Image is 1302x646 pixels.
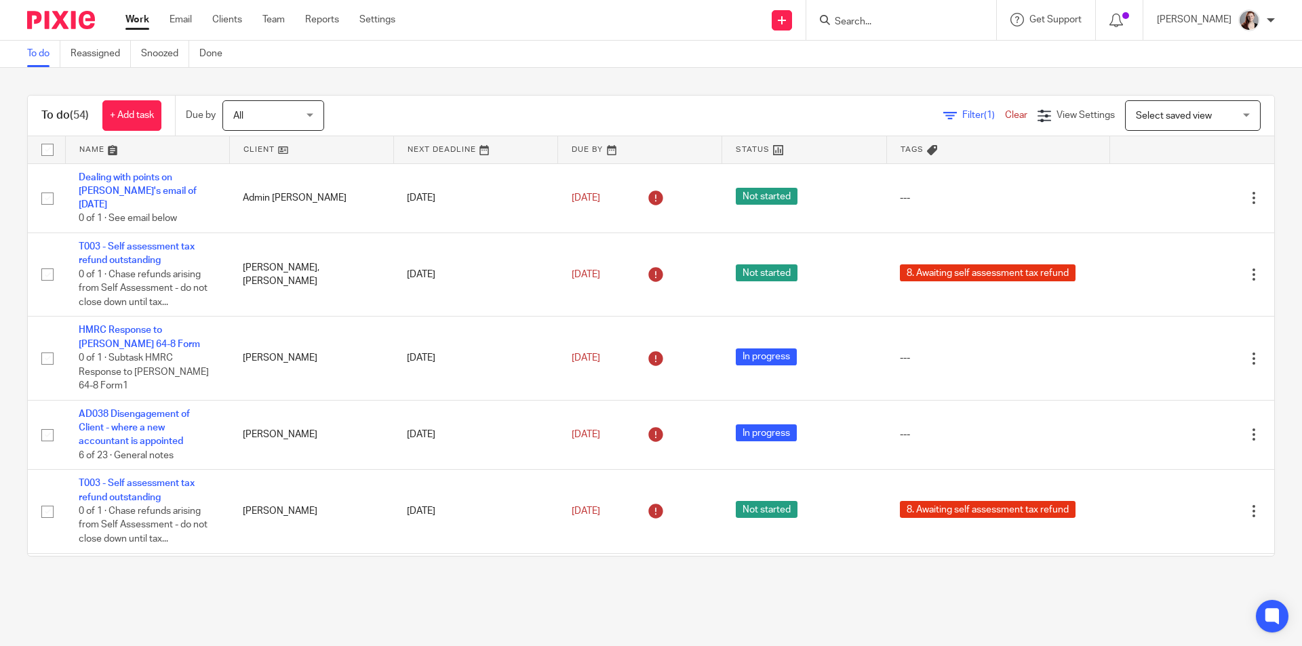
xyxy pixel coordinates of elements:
[141,41,189,67] a: Snoozed
[736,264,797,281] span: Not started
[125,13,149,26] a: Work
[79,353,209,390] span: 0 of 1 · Subtask HMRC Response to [PERSON_NAME] 64-8 Form1
[736,501,797,518] span: Not started
[900,501,1076,518] span: 8. Awaiting self assessment tax refund
[27,41,60,67] a: To do
[1057,110,1115,120] span: View Settings
[833,16,955,28] input: Search
[900,191,1097,205] div: ---
[229,400,393,470] td: [PERSON_NAME]
[393,553,557,609] td: [DATE]
[359,13,395,26] a: Settings
[1029,15,1082,24] span: Get Support
[900,264,1076,281] span: 8. Awaiting self assessment tax refund
[79,325,200,348] a: HMRC Response to [PERSON_NAME] 64-8 Form
[900,428,1097,441] div: ---
[79,214,177,224] span: 0 of 1 · See email below
[736,424,797,441] span: In progress
[1005,110,1027,120] a: Clear
[736,188,797,205] span: Not started
[233,111,243,121] span: All
[572,430,600,439] span: [DATE]
[79,173,197,210] a: Dealing with points on [PERSON_NAME]'s email of [DATE]
[572,270,600,279] span: [DATE]
[1157,13,1231,26] p: [PERSON_NAME]
[41,108,89,123] h1: To do
[229,553,393,609] td: [GEOGRAPHIC_DATA]
[102,100,161,131] a: + Add task
[1238,9,1260,31] img: High%20Res%20Andrew%20Price%20Accountants%20_Poppy%20Jakes%20Photography-3%20-%20Copy.jpg
[229,233,393,317] td: [PERSON_NAME], [PERSON_NAME]
[71,41,131,67] a: Reassigned
[170,13,192,26] a: Email
[79,409,190,447] a: AD038 Disengagement of Client - where a new accountant is appointed
[393,317,557,400] td: [DATE]
[984,110,995,120] span: (1)
[79,270,208,307] span: 0 of 1 · Chase refunds arising from Self Assessment - do not close down until tax...
[393,400,557,470] td: [DATE]
[199,41,233,67] a: Done
[900,351,1097,365] div: ---
[229,470,393,553] td: [PERSON_NAME]
[27,11,95,29] img: Pixie
[229,163,393,233] td: Admin [PERSON_NAME]
[262,13,285,26] a: Team
[736,348,797,365] span: In progress
[70,110,89,121] span: (54)
[79,242,195,265] a: T003 - Self assessment tax refund outstanding
[393,233,557,317] td: [DATE]
[79,451,174,460] span: 6 of 23 · General notes
[186,108,216,122] p: Due by
[901,146,924,153] span: Tags
[79,506,208,544] span: 0 of 1 · Chase refunds arising from Self Assessment - do not close down until tax...
[229,317,393,400] td: [PERSON_NAME]
[393,470,557,553] td: [DATE]
[962,110,1005,120] span: Filter
[305,13,339,26] a: Reports
[393,163,557,233] td: [DATE]
[79,479,195,502] a: T003 - Self assessment tax refund outstanding
[572,353,600,363] span: [DATE]
[1136,111,1212,121] span: Select saved view
[572,506,600,516] span: [DATE]
[212,13,242,26] a: Clients
[572,193,600,203] span: [DATE]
